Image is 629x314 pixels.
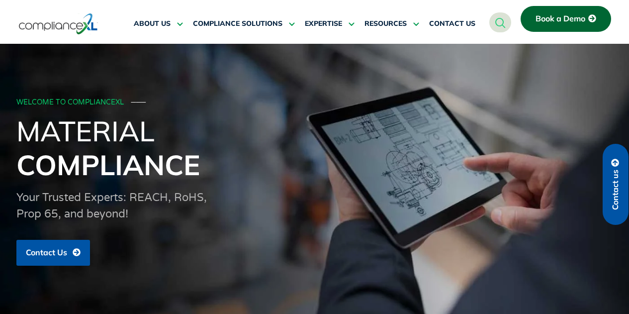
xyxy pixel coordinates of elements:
[489,12,511,32] a: navsearch-button
[16,147,200,182] span: Compliance
[131,98,146,106] span: ───
[16,240,90,266] a: Contact Us
[19,12,98,35] img: logo-one.svg
[26,248,67,257] span: Contact Us
[193,12,295,36] a: COMPLIANCE SOLUTIONS
[611,170,620,210] span: Contact us
[429,19,475,28] span: CONTACT US
[364,19,407,28] span: RESOURCES
[16,191,207,220] span: Your Trusted Experts: REACH, RoHS, Prop 65, and beyond!
[536,14,585,23] span: Book a Demo
[134,19,171,28] span: ABOUT US
[16,114,613,182] h1: Material
[603,144,629,225] a: Contact us
[305,12,355,36] a: EXPERTISE
[134,12,183,36] a: ABOUT US
[193,19,282,28] span: COMPLIANCE SOLUTIONS
[364,12,419,36] a: RESOURCES
[429,12,475,36] a: CONTACT US
[305,19,342,28] span: EXPERTISE
[521,6,611,32] a: Book a Demo
[16,99,610,107] div: WELCOME TO COMPLIANCEXL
